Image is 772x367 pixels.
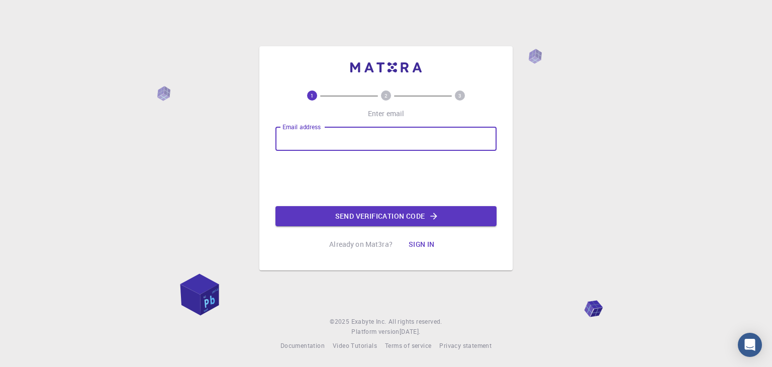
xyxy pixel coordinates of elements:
[275,206,497,226] button: Send verification code
[439,341,492,349] span: Privacy statement
[738,333,762,357] div: Open Intercom Messenger
[400,327,421,337] a: [DATE].
[401,234,443,254] button: Sign in
[280,341,325,351] a: Documentation
[333,341,377,349] span: Video Tutorials
[400,327,421,335] span: [DATE] .
[368,109,405,119] p: Enter email
[329,239,393,249] p: Already on Mat3ra?
[385,341,431,349] span: Terms of service
[385,341,431,351] a: Terms of service
[351,317,387,325] span: Exabyte Inc.
[282,123,321,131] label: Email address
[384,92,388,99] text: 2
[439,341,492,351] a: Privacy statement
[333,341,377,351] a: Video Tutorials
[351,317,387,327] a: Exabyte Inc.
[310,159,462,198] iframe: reCAPTCHA
[280,341,325,349] span: Documentation
[351,327,399,337] span: Platform version
[311,92,314,99] text: 1
[389,317,442,327] span: All rights reserved.
[458,92,461,99] text: 3
[330,317,351,327] span: © 2025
